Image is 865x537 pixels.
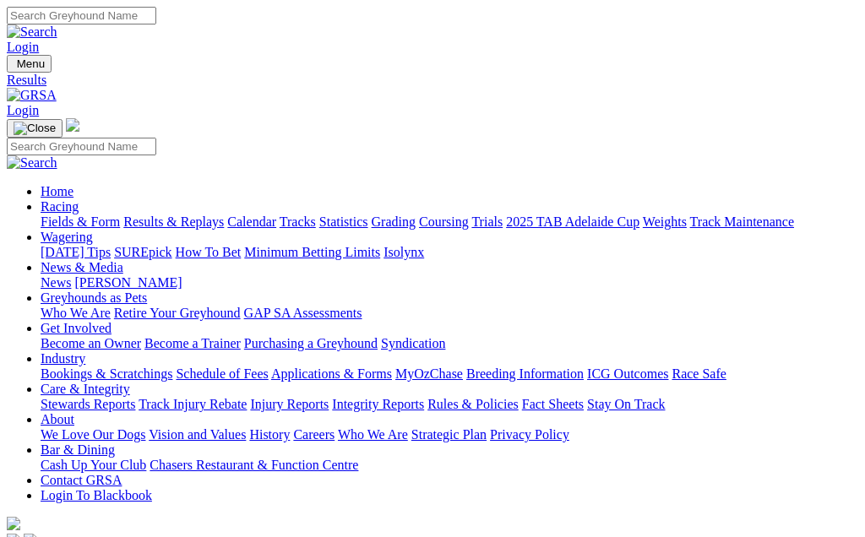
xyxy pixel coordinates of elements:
[587,397,665,411] a: Stay On Track
[123,214,224,229] a: Results & Replays
[176,245,242,259] a: How To Bet
[7,40,39,54] a: Login
[41,366,172,381] a: Bookings & Scratchings
[41,321,112,335] a: Get Involved
[41,336,858,351] div: Get Involved
[150,458,358,472] a: Chasers Restaurant & Function Centre
[471,214,503,229] a: Trials
[41,351,85,366] a: Industry
[41,473,122,487] a: Contact GRSA
[506,214,639,229] a: 2025 TAB Adelaide Cup
[7,7,156,24] input: Search
[114,306,241,320] a: Retire Your Greyhound
[41,214,858,230] div: Racing
[17,57,45,70] span: Menu
[7,138,156,155] input: Search
[41,290,147,305] a: Greyhounds as Pets
[7,55,52,73] button: Toggle navigation
[7,517,20,530] img: logo-grsa-white.png
[41,199,79,214] a: Racing
[271,366,392,381] a: Applications & Forms
[690,214,794,229] a: Track Maintenance
[249,427,290,442] a: History
[293,427,335,442] a: Careers
[643,214,687,229] a: Weights
[41,397,858,412] div: Care & Integrity
[7,24,57,40] img: Search
[338,427,408,442] a: Who We Are
[384,245,424,259] a: Isolynx
[41,184,73,198] a: Home
[427,397,519,411] a: Rules & Policies
[7,73,858,88] a: Results
[114,245,171,259] a: SUREpick
[41,427,145,442] a: We Love Our Dogs
[41,382,130,396] a: Care & Integrity
[244,336,378,350] a: Purchasing a Greyhound
[372,214,416,229] a: Grading
[466,366,584,381] a: Breeding Information
[41,245,858,260] div: Wagering
[74,275,182,290] a: [PERSON_NAME]
[522,397,584,411] a: Fact Sheets
[149,427,246,442] a: Vision and Values
[144,336,241,350] a: Become a Trainer
[41,336,141,350] a: Become an Owner
[227,214,276,229] a: Calendar
[7,119,63,138] button: Toggle navigation
[41,306,111,320] a: Who We Are
[41,412,74,426] a: About
[41,442,115,457] a: Bar & Dining
[41,427,858,442] div: About
[41,488,152,502] a: Login To Blackbook
[419,214,469,229] a: Coursing
[41,275,858,290] div: News & Media
[411,427,487,442] a: Strategic Plan
[41,245,111,259] a: [DATE] Tips
[66,118,79,132] img: logo-grsa-white.png
[14,122,56,135] img: Close
[41,458,858,473] div: Bar & Dining
[319,214,368,229] a: Statistics
[7,88,57,103] img: GRSA
[672,366,726,381] a: Race Safe
[395,366,463,381] a: MyOzChase
[41,366,858,382] div: Industry
[250,397,329,411] a: Injury Reports
[381,336,445,350] a: Syndication
[490,427,569,442] a: Privacy Policy
[587,366,668,381] a: ICG Outcomes
[41,458,146,472] a: Cash Up Your Club
[41,275,71,290] a: News
[41,214,120,229] a: Fields & Form
[332,397,424,411] a: Integrity Reports
[7,155,57,171] img: Search
[280,214,316,229] a: Tracks
[41,397,135,411] a: Stewards Reports
[244,306,362,320] a: GAP SA Assessments
[41,306,858,321] div: Greyhounds as Pets
[244,245,380,259] a: Minimum Betting Limits
[41,230,93,244] a: Wagering
[139,397,247,411] a: Track Injury Rebate
[7,103,39,117] a: Login
[41,260,123,274] a: News & Media
[176,366,268,381] a: Schedule of Fees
